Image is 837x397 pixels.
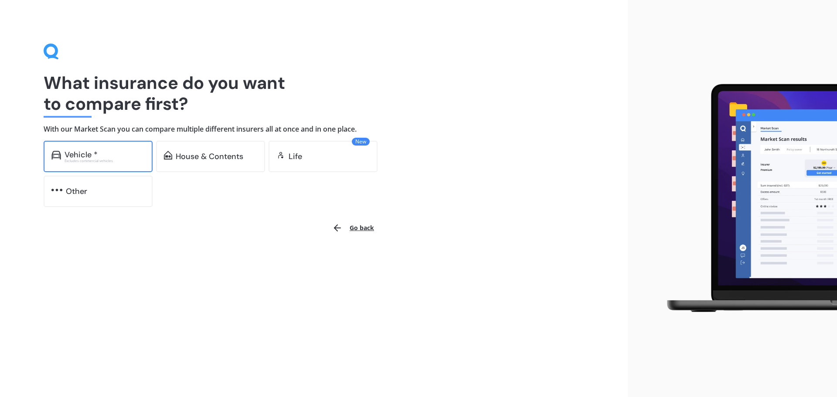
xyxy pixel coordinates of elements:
[44,125,584,134] h4: With our Market Scan you can compare multiple different insurers all at once and in one place.
[66,187,87,196] div: Other
[289,152,302,161] div: Life
[352,138,370,146] span: New
[164,151,172,159] img: home-and-contents.b802091223b8502ef2dd.svg
[176,152,243,161] div: House & Contents
[51,186,62,194] img: other.81dba5aafe580aa69f38.svg
[327,217,379,238] button: Go back
[44,72,584,114] h1: What insurance do you want to compare first?
[276,151,285,159] img: life.f720d6a2d7cdcd3ad642.svg
[654,79,837,319] img: laptop.webp
[65,150,98,159] div: Vehicle *
[51,151,61,159] img: car.f15378c7a67c060ca3f3.svg
[65,159,145,163] div: Excludes commercial vehicles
